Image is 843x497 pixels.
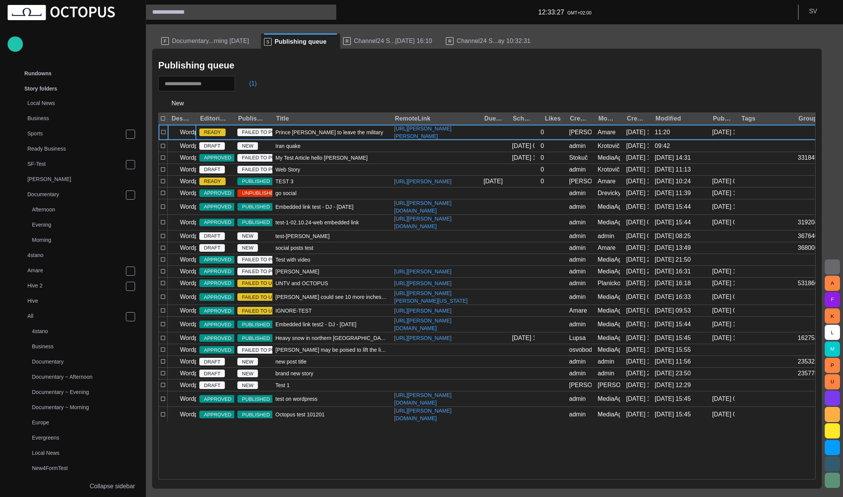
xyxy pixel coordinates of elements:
p: SF-Test [27,160,126,168]
button: P [825,358,840,373]
h2: Publishing queue [158,60,234,71]
div: MediaAgent [598,267,620,276]
p: [PERSON_NAME] [27,175,138,183]
button: M [825,341,840,357]
p: Documentary ~ Evening [32,388,138,396]
div: admin [569,218,586,227]
div: 23/03/2016 16:36 [712,128,735,137]
p: Rundowns [24,70,52,77]
div: 27/08 15:44 [655,203,691,211]
button: Collapse sidebar [8,479,138,494]
span: UNTV and OCTOPUS [275,279,328,287]
a: [URL][PERSON_NAME][DOMAIN_NAME] [391,391,480,406]
p: Ready Business [27,145,138,152]
div: 27/08 15:45 [655,410,691,419]
div: 27/08 15:45 [655,395,691,403]
div: MediaAgent [598,154,620,162]
div: 11/05/2016 13:26 [712,267,735,276]
button: SV [803,5,838,18]
div: RemoteLink [395,115,431,122]
span: Channel24 S...[DATE] 16:10 [354,37,432,45]
a: [URL][PERSON_NAME] [391,307,455,314]
div: 30/11/2017 09:47 [626,306,649,315]
div: Amare [12,264,138,279]
span: FAILED TO PUBLISH [237,256,294,264]
div: DocumentaryAfternoonEveningMorning [12,187,138,248]
div: Documentary ~ Evening [17,385,138,400]
div: SPublishing queue [261,33,340,49]
div: 14/09/2013 00:00 [512,142,534,150]
a: [URL][PERSON_NAME][PERSON_NAME] [391,125,480,140]
div: Likes [545,115,561,122]
p: All [27,312,126,320]
button: L [825,325,840,340]
button: (1) [238,77,260,91]
p: Wordpress Reunion [180,243,234,252]
p: Evergreens [32,434,138,441]
div: 20/04/2016 21:50 [655,256,691,264]
div: admin [598,369,614,378]
span: test-adam [275,232,329,240]
div: 03/03/2016 [484,177,503,186]
div: Amare [598,177,616,186]
span: Mueller may be poised to lift the lid of his investigation [275,346,388,354]
span: Prince William to leave the military [275,129,383,136]
p: R [343,37,351,45]
div: 4stano [12,248,138,264]
span: APPROVED [199,154,236,162]
div: Destination [172,115,190,122]
div: admin [569,357,586,366]
p: Wordpress Reunion [180,267,234,276]
div: Modified by [598,115,617,122]
p: Europe [32,419,138,426]
div: admin [569,142,586,150]
span: APPROVED [199,307,236,315]
span: FAILED TO UNPUBLISH [237,294,301,301]
div: 0 [541,154,544,162]
p: S [264,38,272,46]
p: Wordpress Reunion [180,165,234,174]
div: Krotovič [598,165,620,174]
p: Wordpress Reunion [180,255,234,264]
span: APPROVED [199,189,236,197]
div: Amare [598,244,616,252]
div: 24/10/2020 02:27 [712,395,735,403]
div: Scheduled [513,115,531,122]
p: Wordpress Reunion [180,218,234,227]
div: 367646301 [798,232,820,240]
div: Publishing status [238,115,266,122]
div: 24/03/2016 06:48 [712,177,735,186]
div: admin [569,369,586,378]
p: Wordpress Reunion [180,202,234,211]
div: 2353221902 [798,357,820,366]
span: IGNORE-TEST [275,307,312,314]
div: admin [569,293,586,301]
div: 27/05/2021 08:25 [655,232,691,240]
div: 04/12/2018 16:33 [655,293,691,301]
span: UNPUBLISHED [237,189,282,197]
span: Test with video [275,256,310,264]
span: READY [199,129,226,136]
div: 04/12/2018 15:54 [626,346,649,354]
div: MediaAgent [598,346,620,354]
div: Editorial status [200,115,228,122]
div: 28/08 11:39 [655,189,691,197]
div: 23/05/2014 13:59 [626,177,649,186]
div: 30/07/2020 23:50 [626,369,649,378]
div: Ready Business [12,142,138,157]
span: DRAFT [199,244,225,252]
p: Evening [32,221,138,229]
div: T. Tichy [598,381,620,389]
span: APPROVED [199,294,236,301]
a: [URL][PERSON_NAME][DOMAIN_NAME] [391,215,480,230]
div: admin [598,357,614,366]
span: FAILED TO PUBLISH [237,268,294,275]
div: admin [569,203,586,211]
div: 3318450302 [798,154,820,162]
div: 0 [541,177,544,186]
span: Web Story [275,166,300,173]
span: FAILED TO PUBLISH [237,129,294,136]
div: 20/04/2016 21:50 [626,256,649,264]
button: K [825,308,840,324]
p: Wordpress Reunion [180,153,234,162]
